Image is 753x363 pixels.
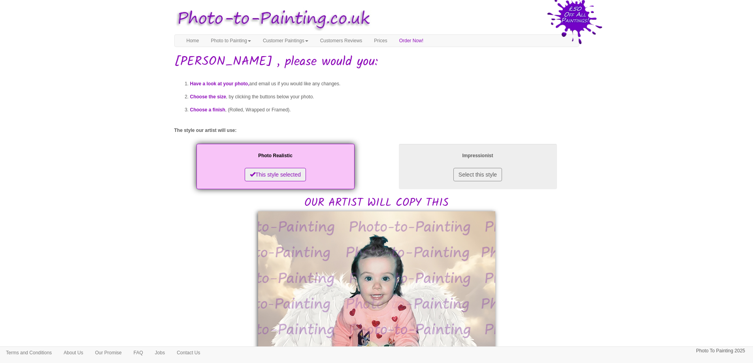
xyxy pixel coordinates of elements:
a: Jobs [149,347,171,359]
a: Order Now! [393,35,429,47]
a: FAQ [128,347,149,359]
button: This style selected [245,168,306,181]
span: Choose a finish [190,107,225,113]
h1: [PERSON_NAME] , please would you: [174,55,579,69]
a: Photo to Painting [205,35,257,47]
p: Photo To Painting 2025 [696,347,745,355]
button: Select this style [453,168,502,181]
a: Home [181,35,205,47]
p: Photo Realistic [204,152,347,160]
a: Our Promise [89,347,127,359]
li: , by clicking the buttons below your photo. [190,90,579,103]
span: Have a look at your photo, [190,81,249,87]
img: Photo to Painting [170,4,373,34]
li: and email us if you would like any changes. [190,77,579,90]
span: Choose the size [190,94,226,100]
a: Customer Paintings [257,35,314,47]
a: Customers Reviews [314,35,368,47]
a: Prices [368,35,393,47]
label: The style our artist will use: [174,127,237,134]
a: About Us [58,347,89,359]
li: , (Rolled, Wrapped or Framed). [190,103,579,117]
p: Impressionist [407,152,549,160]
h2: OUR ARTIST WILL COPY THIS [174,142,579,209]
a: Contact Us [171,347,206,359]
